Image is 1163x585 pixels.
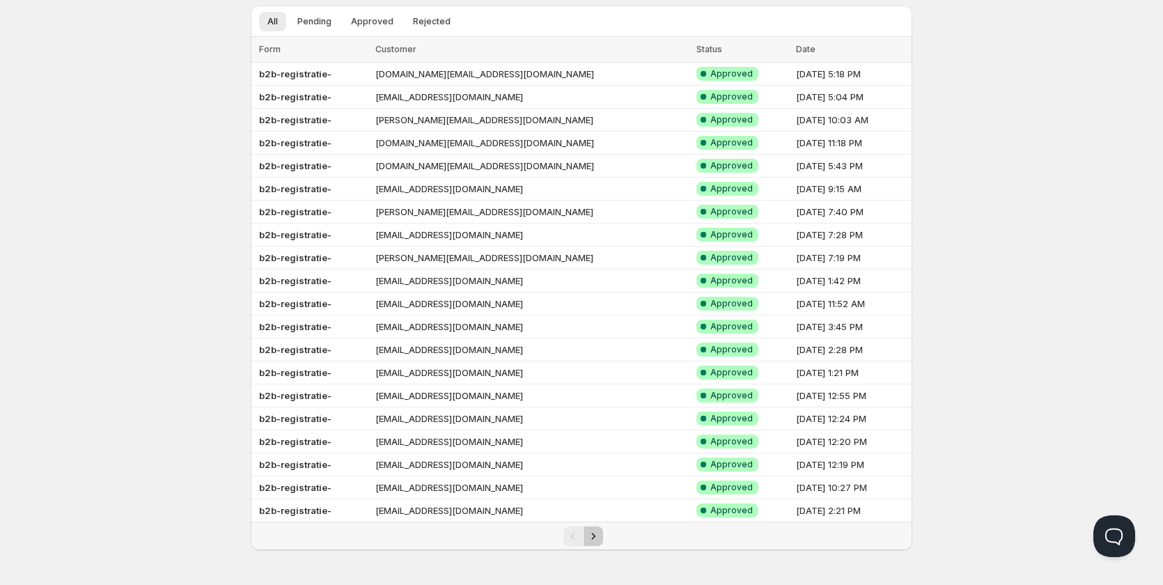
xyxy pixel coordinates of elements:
[710,275,753,286] span: Approved
[371,361,693,384] td: [EMAIL_ADDRESS][DOMAIN_NAME]
[710,459,753,470] span: Approved
[792,247,912,270] td: [DATE] 7:19 PM
[710,321,753,332] span: Approved
[371,86,693,109] td: [EMAIL_ADDRESS][DOMAIN_NAME]
[259,160,331,171] b: b2b-registratie-
[371,178,693,201] td: [EMAIL_ADDRESS][DOMAIN_NAME]
[371,224,693,247] td: [EMAIL_ADDRESS][DOMAIN_NAME]
[259,137,331,148] b: b2b-registratie-
[251,522,912,550] nav: Pagination
[710,344,753,355] span: Approved
[375,44,416,54] span: Customer
[710,482,753,493] span: Approved
[259,413,331,424] b: b2b-registratie-
[259,298,331,309] b: b2b-registratie-
[792,430,912,453] td: [DATE] 12:20 PM
[259,114,331,125] b: b2b-registratie-
[371,270,693,292] td: [EMAIL_ADDRESS][DOMAIN_NAME]
[259,321,331,332] b: b2b-registratie-
[259,206,331,217] b: b2b-registratie-
[371,247,693,270] td: [PERSON_NAME][EMAIL_ADDRESS][DOMAIN_NAME]
[413,16,451,27] span: Rejected
[792,361,912,384] td: [DATE] 1:21 PM
[351,16,393,27] span: Approved
[259,436,331,447] b: b2b-registratie-
[371,315,693,338] td: [EMAIL_ADDRESS][DOMAIN_NAME]
[710,436,753,447] span: Approved
[371,63,693,86] td: [DOMAIN_NAME][EMAIL_ADDRESS][DOMAIN_NAME]
[371,201,693,224] td: [PERSON_NAME][EMAIL_ADDRESS][DOMAIN_NAME]
[259,91,331,102] b: b2b-registratie-
[710,160,753,171] span: Approved
[796,44,815,54] span: Date
[710,137,753,148] span: Approved
[267,16,278,27] span: All
[259,44,281,54] span: Form
[710,298,753,309] span: Approved
[792,224,912,247] td: [DATE] 7:28 PM
[792,86,912,109] td: [DATE] 5:04 PM
[259,459,331,470] b: b2b-registratie-
[259,482,331,493] b: b2b-registratie-
[696,44,722,54] span: Status
[371,109,693,132] td: [PERSON_NAME][EMAIL_ADDRESS][DOMAIN_NAME]
[371,499,693,522] td: [EMAIL_ADDRESS][DOMAIN_NAME]
[710,91,753,102] span: Approved
[371,384,693,407] td: [EMAIL_ADDRESS][DOMAIN_NAME]
[792,407,912,430] td: [DATE] 12:24 PM
[371,155,693,178] td: [DOMAIN_NAME][EMAIL_ADDRESS][DOMAIN_NAME]
[792,338,912,361] td: [DATE] 2:28 PM
[297,16,331,27] span: Pending
[710,229,753,240] span: Approved
[710,206,753,217] span: Approved
[259,275,331,286] b: b2b-registratie-
[792,292,912,315] td: [DATE] 11:52 AM
[792,132,912,155] td: [DATE] 11:18 PM
[259,252,331,263] b: b2b-registratie-
[792,315,912,338] td: [DATE] 3:45 PM
[371,476,693,499] td: [EMAIL_ADDRESS][DOMAIN_NAME]
[792,178,912,201] td: [DATE] 9:15 AM
[792,453,912,476] td: [DATE] 12:19 PM
[259,68,331,79] b: b2b-registratie-
[710,68,753,79] span: Approved
[792,201,912,224] td: [DATE] 7:40 PM
[259,229,331,240] b: b2b-registratie-
[792,476,912,499] td: [DATE] 10:27 PM
[792,384,912,407] td: [DATE] 12:55 PM
[710,367,753,378] span: Approved
[710,183,753,194] span: Approved
[792,270,912,292] td: [DATE] 1:42 PM
[259,505,331,516] b: b2b-registratie-
[259,344,331,355] b: b2b-registratie-
[792,109,912,132] td: [DATE] 10:03 AM
[710,390,753,401] span: Approved
[710,413,753,424] span: Approved
[371,430,693,453] td: [EMAIL_ADDRESS][DOMAIN_NAME]
[584,526,603,546] button: Next
[710,114,753,125] span: Approved
[371,132,693,155] td: [DOMAIN_NAME][EMAIL_ADDRESS][DOMAIN_NAME]
[710,252,753,263] span: Approved
[371,292,693,315] td: [EMAIL_ADDRESS][DOMAIN_NAME]
[259,183,331,194] b: b2b-registratie-
[371,453,693,476] td: [EMAIL_ADDRESS][DOMAIN_NAME]
[259,367,331,378] b: b2b-registratie-
[259,390,331,401] b: b2b-registratie-
[710,505,753,516] span: Approved
[371,407,693,430] td: [EMAIL_ADDRESS][DOMAIN_NAME]
[1093,515,1135,557] iframe: Help Scout Beacon - Open
[792,63,912,86] td: [DATE] 5:18 PM
[371,338,693,361] td: [EMAIL_ADDRESS][DOMAIN_NAME]
[792,155,912,178] td: [DATE] 5:43 PM
[792,499,912,522] td: [DATE] 2:21 PM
